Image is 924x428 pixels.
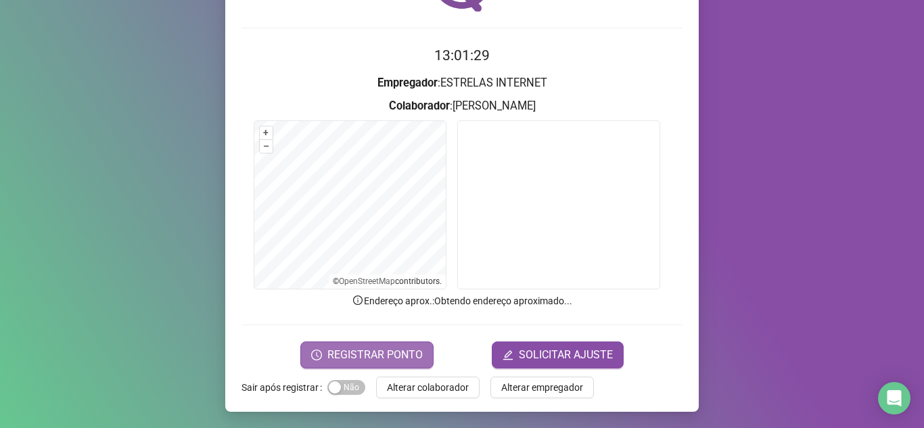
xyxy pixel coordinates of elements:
[376,377,480,398] button: Alterar colaborador
[434,47,490,64] time: 13:01:29
[241,293,683,308] p: Endereço aprox. : Obtendo endereço aproximado...
[300,341,434,368] button: REGISTRAR PONTO
[503,350,513,360] span: edit
[492,341,624,368] button: editSOLICITAR AJUSTE
[260,126,273,139] button: +
[501,380,583,395] span: Alterar empregador
[519,347,613,363] span: SOLICITAR AJUSTE
[241,377,327,398] label: Sair após registrar
[260,140,273,153] button: –
[490,377,594,398] button: Alterar empregador
[387,380,469,395] span: Alterar colaborador
[333,277,442,286] li: © contributors.
[339,277,395,286] a: OpenStreetMap
[241,74,683,92] h3: : ESTRELAS INTERNET
[878,382,910,414] div: Open Intercom Messenger
[352,294,364,306] span: info-circle
[377,76,438,89] strong: Empregador
[327,347,423,363] span: REGISTRAR PONTO
[241,97,683,115] h3: : [PERSON_NAME]
[389,99,450,112] strong: Colaborador
[311,350,322,360] span: clock-circle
